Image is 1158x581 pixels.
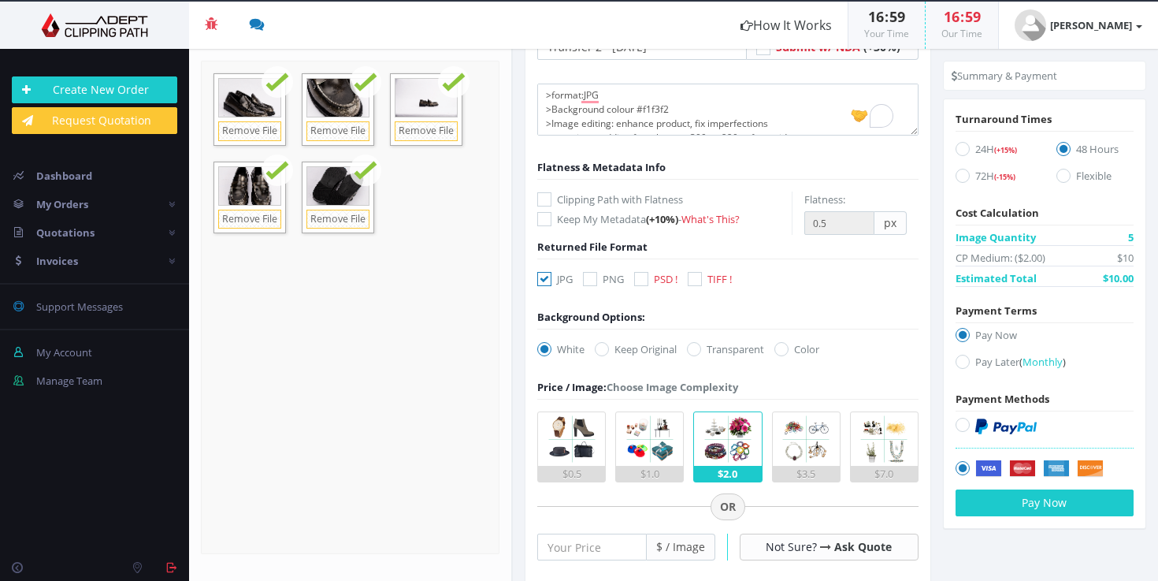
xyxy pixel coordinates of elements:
[12,107,177,134] a: Request Quotation
[545,412,599,466] img: 1.png
[12,76,177,103] a: Create New Order
[537,240,648,254] span: Returned File Format
[36,345,92,359] span: My Account
[956,229,1036,245] span: Image Quantity
[779,412,833,466] img: 4.png
[956,112,1052,126] span: Turnaround Times
[944,7,959,26] span: 16
[616,466,683,482] div: $1.0
[701,412,755,466] img: 3.png
[1023,355,1063,369] span: Monthly
[711,493,745,520] span: OR
[975,419,1037,434] img: PayPal
[537,160,666,174] span: Flatness & Metadata Info
[868,7,884,26] span: 16
[956,354,1134,375] label: Pay Later
[956,304,1037,318] span: Payment Terms
[773,466,840,482] div: $3.5
[537,309,645,325] div: Background Options:
[956,490,1134,516] button: Pay Now
[774,341,819,357] label: Color
[537,534,647,561] input: Your Price
[595,341,677,357] label: Keep Original
[12,13,177,37] img: Adept Graphics
[1056,168,1134,189] label: Flexible
[646,212,678,226] span: (+10%)
[956,327,1134,348] label: Pay Now
[1103,270,1134,286] span: $10.00
[994,169,1015,183] a: (-15%)
[1050,18,1132,32] strong: [PERSON_NAME]
[956,392,1049,406] span: Payment Methods
[537,271,573,287] label: JPG
[537,211,792,227] label: Keep My Metadata -
[537,380,607,394] span: Price / Image:
[36,254,78,268] span: Invoices
[766,539,817,554] span: Not Sure?
[1019,355,1066,369] a: (Monthly)
[537,341,585,357] label: White
[694,466,761,482] div: $2.0
[956,270,1037,286] span: Estimated Total
[218,210,281,229] a: Remove File
[1015,9,1046,41] img: user_default.jpg
[306,121,369,141] a: Remove File
[1117,250,1134,266] span: $10
[864,27,909,40] small: Your Time
[725,2,848,49] a: How It Works
[884,7,889,26] span: :
[537,84,919,136] textarea: To enrich screen reader interactions, please activate Accessibility in Grammarly extension settings
[874,211,907,235] span: px
[36,300,123,314] span: Support Messages
[583,271,624,287] label: PNG
[36,374,102,388] span: Manage Team
[956,206,1039,220] span: Cost Calculation
[1128,229,1134,245] span: 5
[956,168,1033,189] label: 72H
[975,460,1104,478] img: Securely by Stripe
[218,121,281,141] a: Remove File
[851,466,918,482] div: $7.0
[959,7,965,26] span: :
[994,172,1015,182] span: (-15%)
[994,142,1017,156] a: (+15%)
[889,7,905,26] span: 59
[965,7,981,26] span: 59
[999,2,1158,49] a: [PERSON_NAME]
[956,250,1045,266] span: CP Medium: ($2.00)
[623,412,677,466] img: 2.png
[952,68,1057,84] li: Summary & Payment
[857,412,911,466] img: 5.png
[1056,141,1134,162] label: 48 Hours
[395,121,458,141] a: Remove File
[994,145,1017,155] span: (+15%)
[538,466,605,482] div: $0.5
[537,192,792,207] label: Clipping Path with Flatness
[941,27,982,40] small: Our Time
[537,379,738,395] div: Choose Image Complexity
[956,141,1033,162] label: 24H
[306,210,369,229] a: Remove File
[687,341,764,357] label: Transparent
[681,212,740,226] a: What's This?
[36,225,95,240] span: Quotations
[804,192,845,207] label: Flatness:
[707,272,732,286] span: TIFF !
[834,539,892,554] a: Ask Quote
[36,169,92,183] span: Dashboard
[647,534,715,561] span: $ / Image
[36,197,88,211] span: My Orders
[654,272,677,286] span: PSD !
